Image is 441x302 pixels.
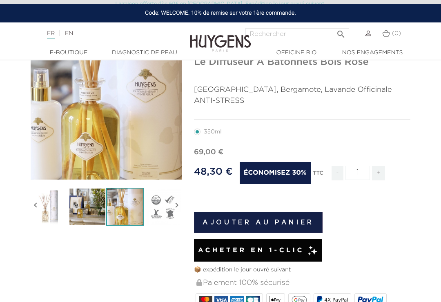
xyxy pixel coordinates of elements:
[392,31,401,36] span: (0)
[107,49,183,57] a: Diagnostic de peau
[372,166,385,180] span: +
[194,149,223,156] span: 69,00 €
[332,166,343,180] span: -
[31,185,40,226] i: 
[194,95,410,107] p: ANTI-STRESS
[172,185,182,226] i: 
[65,31,73,36] a: EN
[240,162,311,184] span: Économisez 30%
[194,212,323,233] button: Ajouter au panier
[47,31,55,39] a: FR
[31,49,107,57] a: E-Boutique
[31,188,69,226] img: Le Diffuseur À Batonnets Bois Rose
[336,27,346,37] i: 
[43,29,178,38] div: |
[194,84,410,95] p: [GEOGRAPHIC_DATA], Bergamote, Lavande Officinale
[334,49,410,57] a: Nos engagements
[245,29,349,39] input: Rechercher
[258,49,334,57] a: Officine Bio
[194,266,410,274] p: 📦 expédition le jour ouvré suivant
[196,274,410,292] div: Paiement 100% sécurisé
[194,167,233,177] span: 48,30 €
[196,279,202,286] img: Paiement 100% sécurisé
[345,166,370,180] input: Quantité
[190,22,251,53] img: Huygens
[334,26,348,37] button: 
[194,56,410,68] h1: Le Diffuseur À Batonnets Bois Rose
[313,164,323,187] div: TTC
[194,129,232,135] label: 350ml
